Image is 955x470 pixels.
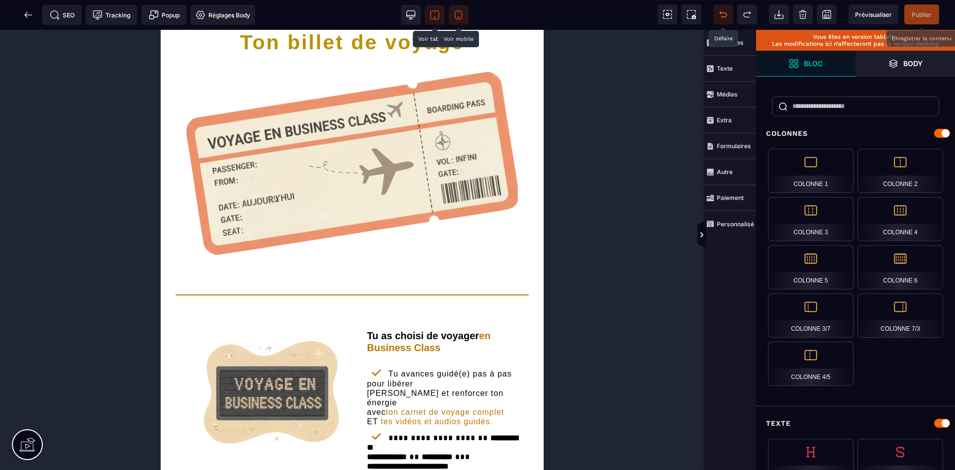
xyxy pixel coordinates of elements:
[717,91,738,98] strong: Médias
[756,51,856,77] span: Ouvrir les blocs
[756,414,955,433] div: Texte
[86,5,137,25] span: Code de suivi
[804,60,823,67] strong: Bloc
[425,5,445,25] span: Voir tablette
[30,290,191,432] img: e09dea70c197d2994a0891b670a6831b_Generated_Image_a4ix31a4ix31a4ix.png
[904,4,939,24] span: Enregistrer le contenu
[50,10,75,20] span: SEO
[717,168,733,176] strong: Autre
[681,4,701,24] span: Capture d'écran
[756,220,766,250] span: Afficher les vues
[141,5,187,25] span: Créer une alerte modale
[26,41,357,226] img: 922eae45f23553cebe484964bdce8084_Generated_Image_uwrnixuwrnixuwrn.png
[903,60,923,67] strong: Body
[704,133,756,159] span: Formulaires
[912,11,932,18] span: Publier
[855,11,892,18] span: Prévisualiser
[401,5,421,25] span: Voir bureau
[768,342,854,386] div: Colonne 4/5
[93,10,130,20] span: Tracking
[768,293,854,338] div: Colonne 3/7
[768,197,854,241] div: Colonne 3
[704,159,756,185] span: Autre
[191,5,255,25] span: Favicon
[717,142,751,150] strong: Formulaires
[704,211,756,237] span: Personnalisé
[768,245,854,289] div: Colonne 5
[713,4,733,24] span: Défaire
[704,185,756,211] span: Paiement
[717,220,754,228] strong: Personnalisé
[717,116,732,124] strong: Extra
[856,51,955,77] span: Ouvrir les calques
[858,197,943,241] div: Colonne 4
[704,56,756,82] span: Texte
[761,33,950,40] p: Vous êtes en version tablette.
[18,5,38,25] span: Retour
[149,10,180,20] span: Popup
[769,4,789,24] span: Importer
[704,82,756,107] span: Médias
[449,5,469,25] span: Voir mobile
[858,245,943,289] div: Colonne 6
[768,149,854,193] div: Colonne 1
[704,107,756,133] span: Extra
[793,4,813,24] span: Nettoyage
[717,194,744,201] strong: Paiement
[717,65,733,72] strong: Texte
[737,4,757,24] span: Rétablir
[858,149,943,193] div: Colonne 2
[761,40,950,47] p: Les modifications ici n’affecteront pas la version desktop
[658,4,677,24] span: Voir les composants
[756,124,955,143] div: Colonnes
[858,293,943,338] div: Colonne 7/3
[195,10,250,20] span: Réglages Body
[206,300,361,324] div: Tu as choisi de voyager
[206,337,351,398] text: Tu avances guidé(e) pas à pas pour libérer [PERSON_NAME] et renforcer ton énergie avec
[704,30,756,56] span: Colonnes
[42,5,82,25] span: Métadata SEO
[817,4,837,24] span: Enregistrer
[849,4,898,24] span: Aperçu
